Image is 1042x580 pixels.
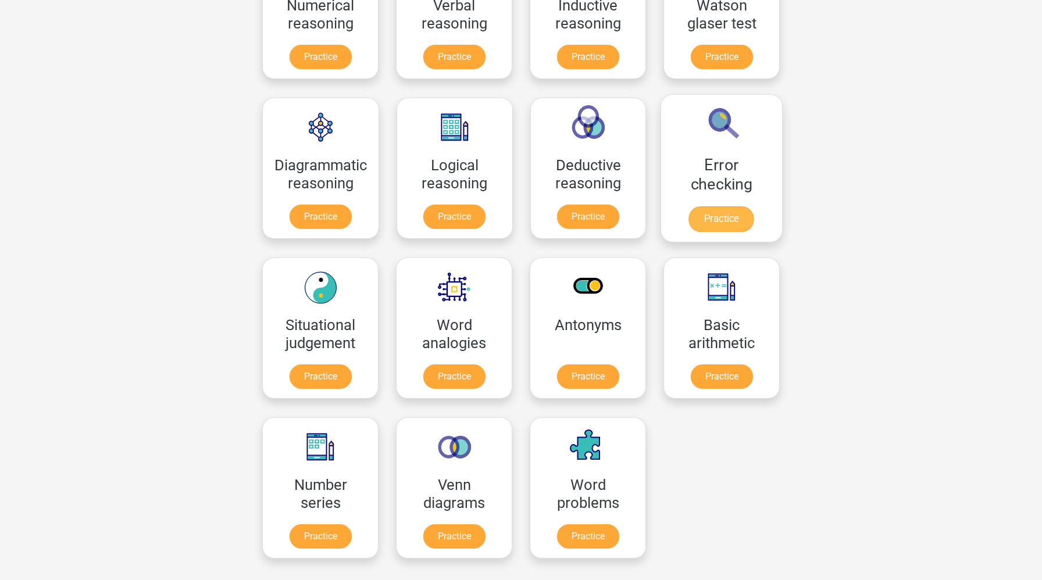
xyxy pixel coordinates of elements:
[557,205,619,229] a: Practice
[689,206,754,232] a: Practice
[557,364,619,389] a: Practice
[691,45,753,69] a: Practice
[290,524,352,549] a: Practice
[557,45,619,69] a: Practice
[423,45,486,69] a: Practice
[290,45,352,69] a: Practice
[290,364,352,389] a: Practice
[423,364,486,389] a: Practice
[691,364,753,389] a: Practice
[557,524,619,549] a: Practice
[290,205,352,229] a: Practice
[423,205,486,229] a: Practice
[423,524,486,549] a: Practice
